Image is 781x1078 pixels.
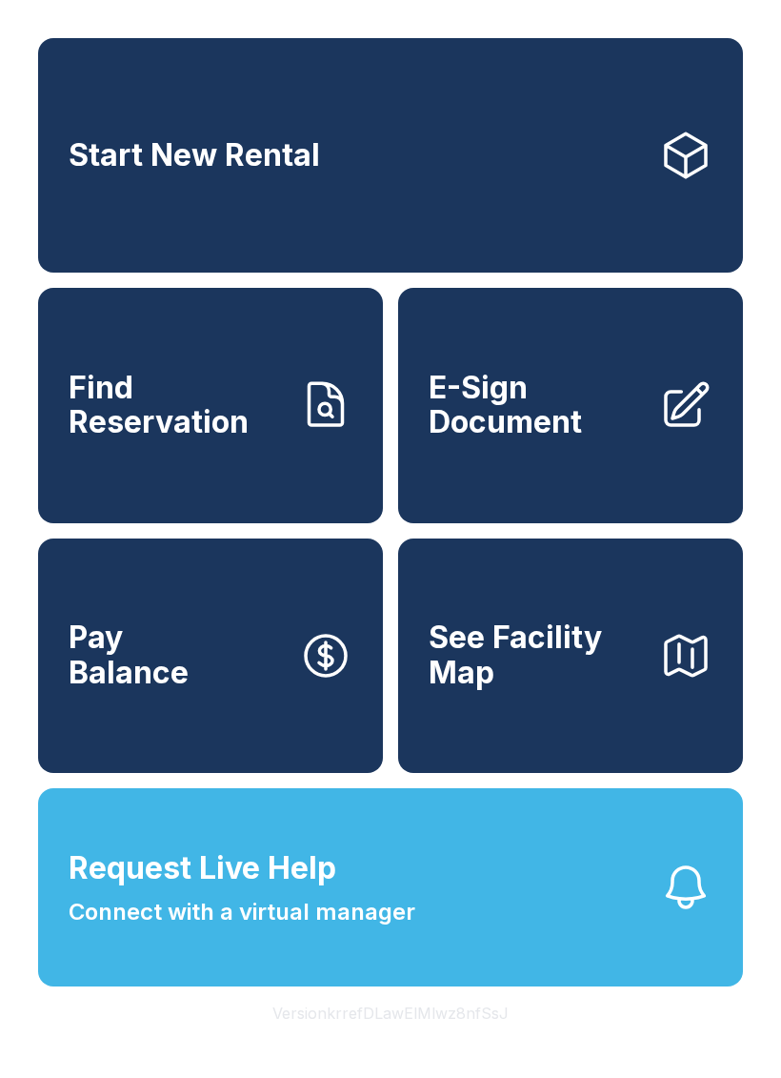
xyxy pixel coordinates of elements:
button: Request Live HelpConnect with a virtual manager [38,788,743,986]
a: E-Sign Document [398,288,743,522]
a: Find Reservation [38,288,383,522]
span: See Facility Map [429,620,644,690]
button: VersionkrrefDLawElMlwz8nfSsJ [257,986,524,1040]
span: Pay Balance [69,620,189,690]
span: Find Reservation [69,371,284,440]
button: PayBalance [38,539,383,773]
span: Start New Rental [69,138,320,173]
a: Start New Rental [38,38,743,273]
span: E-Sign Document [429,371,644,440]
button: See Facility Map [398,539,743,773]
span: Request Live Help [69,845,336,891]
span: Connect with a virtual manager [69,895,415,929]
